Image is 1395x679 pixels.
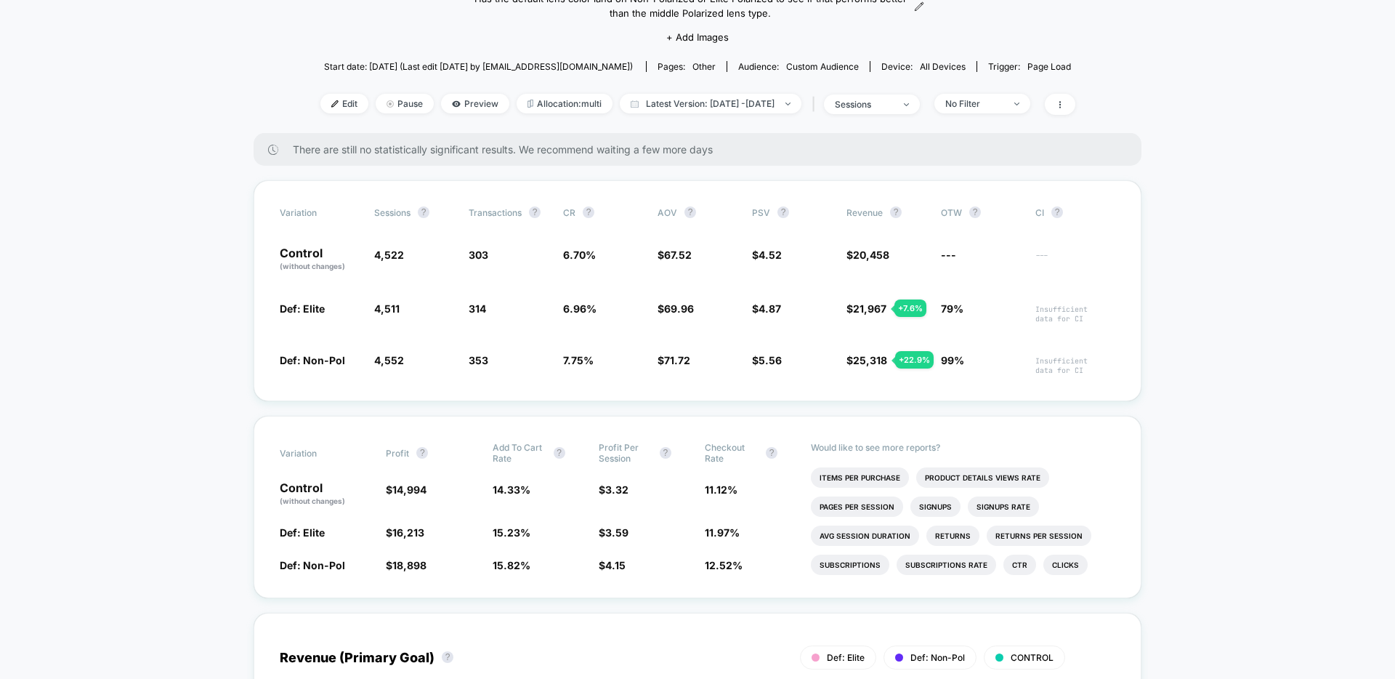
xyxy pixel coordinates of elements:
span: other [692,61,716,72]
span: Def: Non-Pol [280,559,345,571]
span: CONTROL [1011,652,1054,663]
span: Latest Version: [DATE] - [DATE] [620,94,801,113]
span: $ [386,483,426,496]
span: $ [599,483,628,496]
span: 99% [941,354,964,366]
li: Subscriptions [811,555,889,575]
button: ? [766,447,777,459]
span: Add To Cart Rate [493,442,546,464]
span: $ [846,354,887,366]
span: Def: Elite [280,526,325,539]
span: 4.87 [759,302,781,315]
span: 5.56 [759,354,782,366]
span: Page Load [1027,61,1071,72]
span: Device: [870,61,976,72]
span: Revenue [846,207,883,218]
img: end [904,103,909,106]
span: Pause [376,94,434,113]
span: 14.33 % [493,483,530,496]
span: 69.96 [664,302,694,315]
span: $ [752,249,782,261]
img: edit [331,100,339,108]
span: Def: Elite [280,302,325,315]
button: ? [890,206,902,218]
button: ? [416,447,428,459]
span: Edit [320,94,368,113]
li: Signups [910,497,961,517]
span: $ [599,559,626,571]
span: Custom Audience [786,61,859,72]
span: 71.72 [664,354,690,366]
li: Avg Session Duration [811,526,919,546]
button: ? [583,206,594,218]
span: 4.15 [605,559,626,571]
img: end [387,100,394,108]
span: 12.52 % [705,559,743,571]
div: Trigger: [988,61,1071,72]
span: $ [752,354,782,366]
span: 16,213 [392,526,424,539]
span: $ [658,354,690,366]
p: Would like to see more reports? [811,442,1115,453]
span: Transactions [469,207,522,218]
span: 79% [941,302,963,315]
span: 11.12 % [705,483,737,496]
img: rebalance [527,100,533,108]
span: CR [563,207,575,218]
span: Profit Per Session [599,442,652,464]
button: ? [660,447,671,459]
span: CI [1035,206,1115,218]
li: Returns [926,526,979,546]
span: Sessions [374,207,411,218]
span: 4.52 [759,249,782,261]
li: Returns Per Session [987,526,1091,546]
span: Allocation: multi [517,94,612,113]
span: 14,994 [392,483,426,496]
span: 4,511 [374,302,400,315]
li: Signups Rate [968,497,1039,517]
span: | [809,94,824,115]
span: 314 [469,302,486,315]
span: PSV [752,207,770,218]
li: Ctr [1003,555,1036,575]
span: $ [658,249,692,261]
div: + 22.9 % [895,351,934,369]
button: ? [554,447,565,459]
span: 6.70 % [563,249,596,261]
span: $ [386,526,424,539]
button: ? [684,206,696,218]
span: OTW [941,206,1021,218]
span: 6.96 % [563,302,597,315]
span: 7.75 % [563,354,594,366]
span: (without changes) [280,262,345,270]
span: Insufficient data for CI [1035,305,1115,324]
li: Subscriptions Rate [897,555,996,575]
span: Def: Non-Pol [280,354,345,366]
span: 21,967 [853,302,886,315]
span: 67.52 [664,249,692,261]
span: Def: Non-Pol [910,652,965,663]
span: 18,898 [392,559,426,571]
span: 3.32 [605,483,628,496]
button: ? [969,206,981,218]
img: end [785,103,790,105]
li: Clicks [1043,555,1088,575]
span: 15.82 % [493,559,530,571]
button: ? [1051,206,1063,218]
p: Control [280,247,360,272]
span: 11.97 % [705,526,740,539]
span: --- [1035,251,1115,272]
div: Pages: [658,61,716,72]
button: ? [777,206,789,218]
span: 15.23 % [493,526,530,539]
span: Insufficient data for CI [1035,356,1115,375]
span: (without changes) [280,497,345,505]
span: AOV [658,207,677,218]
span: There are still no statistically significant results. We recommend waiting a few more days [293,143,1112,156]
li: Items Per Purchase [811,467,909,488]
span: + Add Images [666,31,729,43]
span: $ [846,302,886,315]
span: 353 [469,354,488,366]
span: $ [658,302,694,315]
span: 4,522 [374,249,404,261]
